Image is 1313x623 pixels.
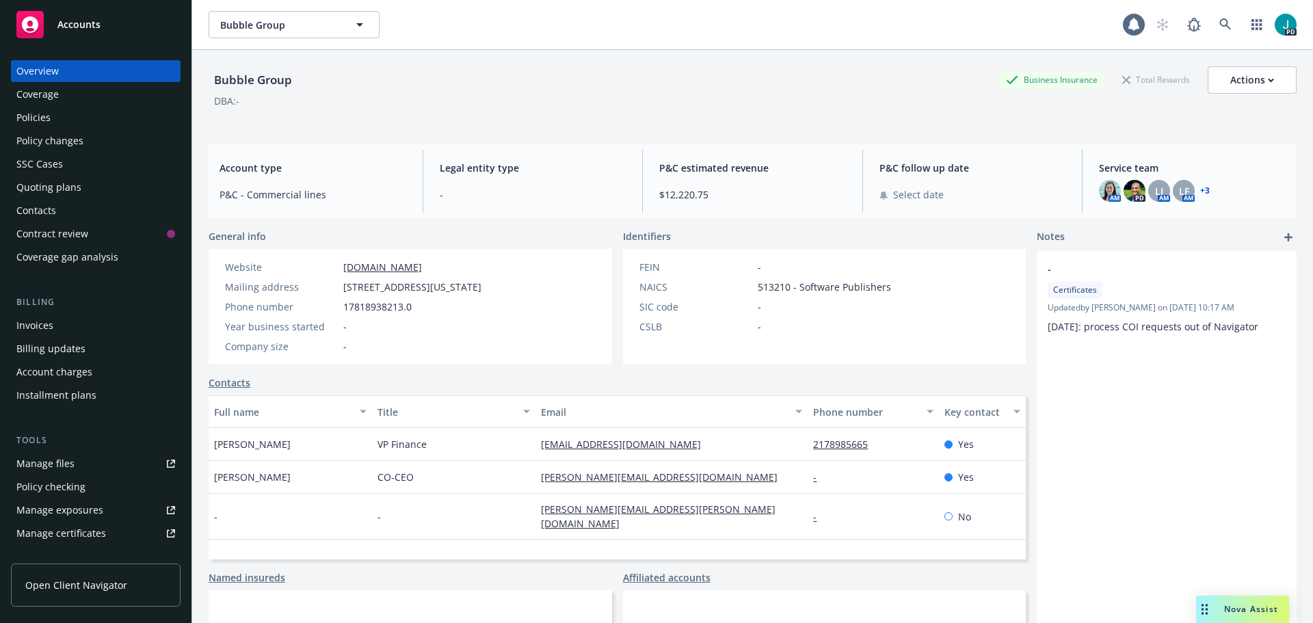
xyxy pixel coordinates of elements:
[1200,187,1210,195] a: +3
[343,300,412,314] span: 17818938213.0
[1048,302,1286,314] span: Updated by [PERSON_NAME] on [DATE] 10:17 AM
[1149,11,1176,38] a: Start snowing
[879,161,1066,175] span: P&C follow up date
[939,395,1026,428] button: Key contact
[958,437,974,451] span: Yes
[813,438,879,451] a: 2178985665
[1048,320,1258,333] span: [DATE]: process COI requests out of Navigator
[11,246,181,268] a: Coverage gap analysis
[16,130,83,152] div: Policy changes
[758,260,761,274] span: -
[1208,66,1297,94] button: Actions
[220,187,406,202] span: P&C - Commercial lines
[541,405,787,419] div: Email
[11,107,181,129] a: Policies
[11,476,181,498] a: Policy checking
[1224,603,1278,615] span: Nova Assist
[1275,14,1297,36] img: photo
[209,229,266,243] span: General info
[639,280,752,294] div: NAICS
[225,300,338,314] div: Phone number
[16,384,96,406] div: Installment plans
[209,11,380,38] button: Bubble Group
[659,161,846,175] span: P&C estimated revenue
[343,339,347,354] span: -
[16,223,88,245] div: Contract review
[16,338,85,360] div: Billing updates
[1099,180,1121,202] img: photo
[1196,596,1289,623] button: Nova Assist
[958,509,971,524] span: No
[377,437,427,451] span: VP Finance
[11,153,181,175] a: SSC Cases
[639,319,752,334] div: CSLB
[16,315,53,336] div: Invoices
[758,280,891,294] span: 513210 - Software Publishers
[813,470,827,483] a: -
[214,470,291,484] span: [PERSON_NAME]
[1155,184,1163,198] span: LI
[16,361,92,383] div: Account charges
[639,260,752,274] div: FEIN
[225,339,338,354] div: Company size
[377,470,414,484] span: CO-CEO
[214,405,352,419] div: Full name
[11,200,181,222] a: Contacts
[377,405,515,419] div: Title
[214,437,291,451] span: [PERSON_NAME]
[11,315,181,336] a: Invoices
[1196,596,1213,623] div: Drag to move
[11,546,181,568] a: Manage BORs
[813,405,918,419] div: Phone number
[1115,71,1197,88] div: Total Rewards
[16,176,81,198] div: Quoting plans
[1124,180,1145,202] img: photo
[377,509,381,524] span: -
[808,395,938,428] button: Phone number
[343,261,422,274] a: [DOMAIN_NAME]
[220,18,339,32] span: Bubble Group
[11,361,181,383] a: Account charges
[535,395,808,428] button: Email
[25,578,127,592] span: Open Client Navigator
[16,246,118,268] div: Coverage gap analysis
[758,319,761,334] span: -
[11,522,181,544] a: Manage certificates
[11,384,181,406] a: Installment plans
[541,438,712,451] a: [EMAIL_ADDRESS][DOMAIN_NAME]
[209,395,372,428] button: Full name
[209,570,285,585] a: Named insureds
[343,280,481,294] span: [STREET_ADDRESS][US_STATE]
[440,161,626,175] span: Legal entity type
[225,260,338,274] div: Website
[1180,11,1208,38] a: Report a Bug
[11,434,181,447] div: Tools
[16,153,63,175] div: SSC Cases
[225,280,338,294] div: Mailing address
[372,395,535,428] button: Title
[1048,262,1250,276] span: -
[999,71,1104,88] div: Business Insurance
[11,5,181,44] a: Accounts
[440,187,626,202] span: -
[1243,11,1271,38] a: Switch app
[16,499,103,521] div: Manage exposures
[1053,284,1097,296] span: Certificates
[958,470,974,484] span: Yes
[1230,67,1274,93] div: Actions
[11,60,181,82] a: Overview
[11,176,181,198] a: Quoting plans
[16,476,85,498] div: Policy checking
[893,187,944,202] span: Select date
[659,187,846,202] span: $12,220.75
[639,300,752,314] div: SIC code
[16,107,51,129] div: Policies
[16,200,56,222] div: Contacts
[220,161,406,175] span: Account type
[1212,11,1239,38] a: Search
[11,499,181,521] a: Manage exposures
[1037,251,1297,345] div: -CertificatesUpdatedby [PERSON_NAME] on [DATE] 10:17 AM[DATE]: process COI requests out of Navigator
[16,60,59,82] div: Overview
[209,71,297,89] div: Bubble Group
